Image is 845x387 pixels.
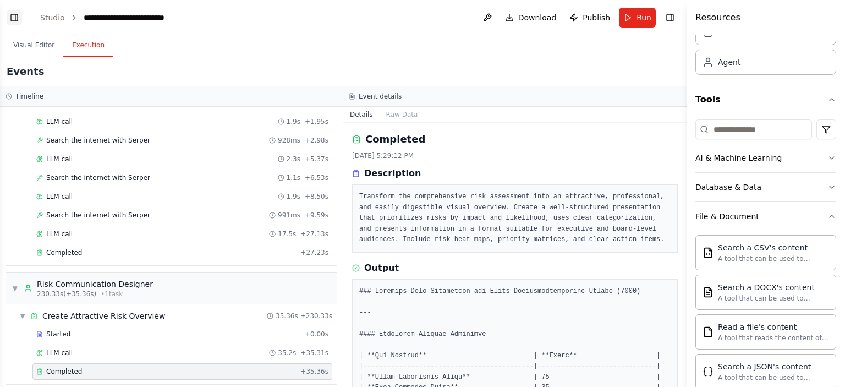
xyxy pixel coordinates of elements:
div: Read a file's content [718,321,829,333]
span: + 0.00s [305,330,328,339]
nav: breadcrumb [40,12,194,23]
span: • 1 task [101,290,123,298]
span: LLM call [46,155,73,163]
span: 17.5s [278,230,296,238]
h4: Resources [695,11,740,24]
span: 991ms [278,211,300,220]
span: + 27.23s [300,248,328,257]
h3: Event details [359,92,402,101]
span: 35.36s [276,312,298,320]
span: Search the internet with Serper [46,136,150,145]
span: Search the internet with Serper [46,173,150,182]
span: Publish [583,12,610,23]
img: FileReadTool [703,326,714,337]
span: + 6.53s [305,173,328,182]
h2: Completed [365,132,425,147]
div: A tool that can be used to semantic search a query from a CSV's content. [718,254,829,263]
span: 35.2s [278,348,296,357]
div: Create Attractive Risk Overview [42,310,165,321]
span: + 5.37s [305,155,328,163]
span: ▼ [19,312,26,320]
span: 1.9s [287,192,300,201]
span: 1.1s [287,173,300,182]
button: AI & Machine Learning [695,144,836,172]
div: Search a CSV's content [718,242,829,253]
div: A tool that can be used to semantic search a query from a JSON's content. [718,373,829,382]
div: Crew [695,15,836,84]
button: Visual Editor [4,34,63,57]
button: Publish [565,8,614,28]
span: LLM call [46,117,73,126]
button: Hide right sidebar [662,10,678,25]
span: Started [46,330,70,339]
span: + 2.98s [305,136,328,145]
button: File & Document [695,202,836,231]
button: Execution [63,34,113,57]
span: + 9.59s [305,211,328,220]
span: Completed [46,248,82,257]
div: Agent [718,57,740,68]
span: 1.9s [287,117,300,126]
h3: Description [364,167,421,180]
span: + 230.33s [300,312,332,320]
pre: Transform the comprehensive risk assessment into an attractive, professional, and easily digestib... [359,192,671,246]
button: Download [501,8,561,28]
h2: Events [7,64,44,79]
img: CSVSearchTool [703,247,714,258]
img: JSONSearchTool [703,366,714,377]
span: + 1.95s [305,117,328,126]
span: + 8.50s [305,192,328,201]
span: Search the internet with Serper [46,211,150,220]
span: Run [637,12,651,23]
button: Show left sidebar [7,10,22,25]
div: [DATE] 5:29:12 PM [352,151,678,160]
span: + 35.31s [300,348,328,357]
span: LLM call [46,230,73,238]
span: + 35.36s [300,367,328,376]
div: Search a DOCX's content [718,282,829,293]
div: Risk Communication Designer [37,279,153,290]
img: DOCXSearchTool [703,287,714,298]
div: A tool that can be used to semantic search a query from a DOCX's content. [718,294,829,303]
button: Tools [695,84,836,115]
div: A tool that reads the content of a file. To use this tool, provide a 'file_path' parameter with t... [718,334,829,342]
a: Studio [40,13,65,22]
span: 2.3s [287,155,300,163]
span: + 27.13s [300,230,328,238]
div: Search a JSON's content [718,361,829,372]
div: Database & Data [695,182,761,193]
span: LLM call [46,192,73,201]
span: Completed [46,367,82,376]
span: 928ms [278,136,300,145]
button: Database & Data [695,173,836,201]
button: Details [343,107,380,122]
span: LLM call [46,348,73,357]
div: File & Document [695,211,759,222]
div: AI & Machine Learning [695,152,782,163]
h3: Timeline [15,92,43,101]
h3: Output [364,261,399,275]
span: Download [518,12,557,23]
span: ▼ [12,284,18,293]
button: Raw Data [380,107,425,122]
button: Run [619,8,656,28]
span: 230.33s (+35.36s) [37,290,96,298]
